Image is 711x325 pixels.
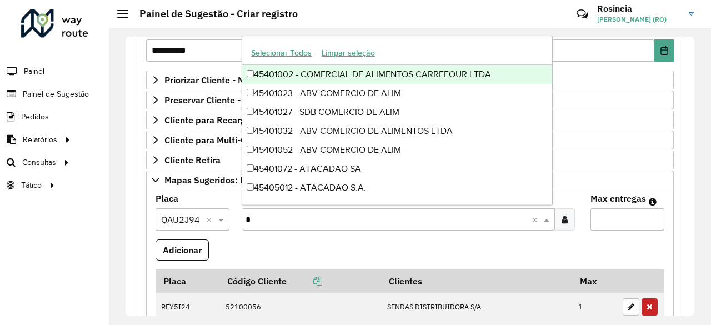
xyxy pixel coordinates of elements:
span: Cliente para Multi-CDD/Internalização [164,136,321,144]
div: 45401023 - ABV COMERCIO DE ALIM [242,84,552,103]
span: Relatórios [23,134,57,146]
span: Pedidos [21,111,49,123]
ng-dropdown-panel: Options list [242,36,553,205]
a: Cliente Retira [146,151,674,169]
button: Choose Date [654,39,674,62]
a: Copiar [287,276,322,287]
a: Preservar Cliente - Devem ficar no buffer, não roteirizar [146,91,674,109]
span: Cliente para Recarga [164,116,251,124]
div: 45401032 - ABV COMERCIO DE ALIMENTOS LTDA [242,122,552,141]
td: REY5I24 [156,293,219,322]
div: 45405012 - ATACADAO S.A. [242,178,552,197]
th: Placa [156,269,219,293]
span: Painel de Sugestão [23,88,89,100]
button: Adicionar [156,239,209,261]
button: Limpar seleção [317,44,380,62]
div: 45401072 - ATACADAO SA [242,159,552,178]
span: Tático [21,179,42,191]
span: Painel [24,66,44,77]
span: Clear all [206,213,216,226]
a: Priorizar Cliente - Não podem ficar no buffer [146,71,674,89]
button: Selecionar Todos [246,44,317,62]
th: Clientes [382,269,573,293]
td: SENDAS DISTRIBUIDORA S/A [382,293,573,322]
th: Max [573,269,617,293]
div: 45401002 - COMERCIAL DE ALIMENTOS CARREFOUR LTDA [242,65,552,84]
td: 52100056 [219,293,381,322]
h2: Painel de Sugestão - Criar registro [128,8,298,20]
a: Mapas Sugeridos: Placa-Cliente [146,171,674,189]
div: 45401027 - SDB COMERCIO DE ALIM [242,103,552,122]
th: Código Cliente [219,269,381,293]
span: [PERSON_NAME] (RO) [597,14,680,24]
em: Máximo de clientes que serão colocados na mesma rota com os clientes informados [649,197,657,206]
div: 45440620 - Leve Max Ponta Pora [242,197,552,216]
span: Priorizar Cliente - Não podem ficar no buffer [164,76,346,84]
a: Contato Rápido [570,2,594,26]
span: Clear all [532,213,541,226]
span: Mapas Sugeridos: Placa-Cliente [164,176,295,184]
label: Placa [156,192,178,205]
a: Cliente para Multi-CDD/Internalização [146,131,674,149]
span: Consultas [22,157,56,168]
span: Cliente Retira [164,156,221,164]
span: Preservar Cliente - Devem ficar no buffer, não roteirizar [164,96,390,104]
div: 45401052 - ABV COMERCIO DE ALIM [242,141,552,159]
td: 1 [573,293,617,322]
a: Cliente para Recarga [146,111,674,129]
h3: Rosineia [597,3,680,14]
label: Max entregas [590,192,646,205]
